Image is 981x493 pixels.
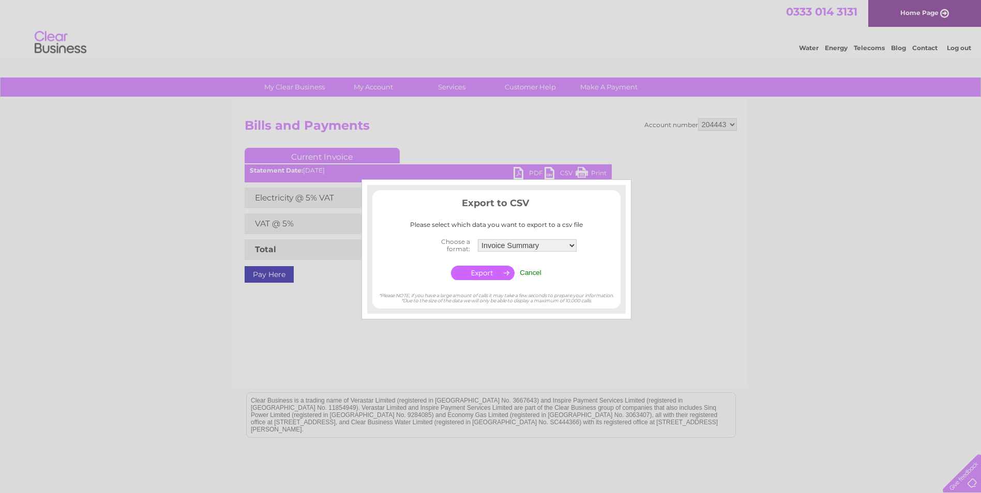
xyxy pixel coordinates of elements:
[247,6,735,50] div: Clear Business is a trading name of Verastar Limited (registered in [GEOGRAPHIC_DATA] No. 3667643...
[799,44,819,52] a: Water
[372,221,621,228] div: Please select which data you want to export to a csv file
[413,235,475,256] th: Choose a format:
[825,44,848,52] a: Energy
[372,283,621,304] div: *Please NOTE, if you have a large amount of calls it may take a few seconds to prepare your infor...
[912,44,938,52] a: Contact
[372,196,621,214] h3: Export to CSV
[891,44,906,52] a: Blog
[854,44,885,52] a: Telecoms
[520,269,541,276] input: Cancel
[947,44,971,52] a: Log out
[786,5,857,18] a: 0333 014 3131
[34,27,87,58] img: logo.png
